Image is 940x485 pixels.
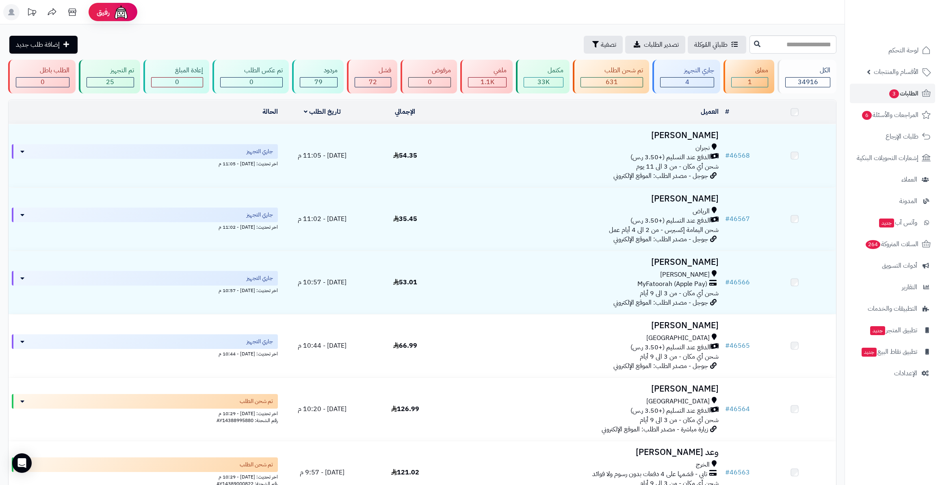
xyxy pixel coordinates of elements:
span: 0 [175,77,179,87]
a: إضافة طلب جديد [9,36,78,54]
div: مكتمل [524,66,563,75]
span: 6 [862,111,872,120]
div: 0 [409,78,451,87]
a: تاريخ الطلب [304,107,341,117]
div: إعادة المبلغ [151,66,203,75]
span: 4 [685,77,689,87]
a: وآتس آبجديد [850,213,935,232]
a: معلق 1 [722,60,776,93]
div: 0 [221,78,282,87]
span: 66.99 [393,341,417,351]
span: # [725,404,730,414]
span: MyFatoorah (Apple Pay) [637,279,707,289]
h3: [PERSON_NAME] [450,321,719,330]
span: جوجل - مصدر الطلب: الموقع الإلكتروني [613,171,708,181]
a: تم شحن الطلب 631 [571,60,651,93]
span: وآتس آب [878,217,917,228]
span: # [725,277,730,287]
span: [DATE] - 11:02 م [298,214,347,224]
span: الرياض [693,207,710,216]
div: مردود [300,66,338,75]
span: [DATE] - 10:44 م [298,341,347,351]
span: الأقسام والمنتجات [874,66,918,78]
span: تابي - قسّمها على 4 دفعات بدون رسوم ولا فوائد [592,470,707,479]
span: [GEOGRAPHIC_DATA] [646,397,710,406]
div: اخر تحديث: [DATE] - 11:02 م [12,222,278,231]
span: شحن أي مكان - من 3 الى 11 يوم [636,162,719,171]
a: العملاء [850,170,935,189]
div: ملغي [468,66,507,75]
h3: [PERSON_NAME] [450,384,719,394]
span: جوجل - مصدر الطلب: الموقع الإلكتروني [613,361,708,371]
img: logo-2.png [885,23,932,40]
span: جاري التجهيز [247,211,273,219]
a: تطبيق المتجرجديد [850,320,935,340]
a: تم عكس الطلب 0 [211,60,290,93]
span: الدفع عند التسليم (+3.50 ر.س) [630,216,710,225]
div: 1139 [468,78,506,87]
span: 79 [314,77,323,87]
a: أدوات التسويق [850,256,935,275]
a: العميل [701,107,719,117]
span: 3 [889,89,899,98]
a: مردود 79 [290,60,345,93]
div: اخر تحديث: [DATE] - 11:05 م [12,159,278,167]
span: 631 [606,77,618,87]
span: تم شحن الطلب [240,397,273,405]
div: Open Intercom Messenger [12,453,32,473]
span: التقارير [902,281,917,293]
div: اخر تحديث: [DATE] - 10:29 م [12,409,278,417]
h3: [PERSON_NAME] [450,258,719,267]
div: 631 [581,78,643,87]
span: [DATE] - 11:05 م [298,151,347,160]
a: الإعدادات [850,364,935,383]
span: جديد [862,348,877,357]
span: 72 [369,77,377,87]
span: الخرج [696,460,710,470]
a: إعادة المبلغ 0 [142,60,211,93]
span: [DATE] - 9:57 م [300,468,344,477]
span: جاري التجهيز [247,274,273,282]
a: السلات المتروكة264 [850,234,935,254]
span: جاري التجهيز [247,338,273,346]
span: 264 [866,240,880,249]
span: 0 [41,77,45,87]
span: رفيق [97,7,110,17]
span: جديد [870,326,885,335]
span: المدونة [899,195,917,207]
a: طلباتي المُوكلة [688,36,746,54]
a: الإجمالي [395,107,415,117]
span: [GEOGRAPHIC_DATA] [646,333,710,343]
span: الإعدادات [894,368,917,379]
span: 35.45 [393,214,417,224]
div: 25 [87,78,134,87]
div: 72 [355,78,391,87]
a: التقارير [850,277,935,297]
span: 121.02 [391,468,419,477]
div: تم التجهيز [87,66,134,75]
a: تحديثات المنصة [22,4,42,22]
div: 0 [16,78,69,87]
a: #46567 [725,214,750,224]
span: الدفع عند التسليم (+3.50 ر.س) [630,343,710,352]
a: ملغي 1.1K [459,60,514,93]
div: الكل [785,66,830,75]
span: 1 [748,77,752,87]
a: #46563 [725,468,750,477]
div: معلق [731,66,768,75]
a: طلبات الإرجاع [850,127,935,146]
h3: وعد [PERSON_NAME] [450,448,719,457]
a: جاري التجهيز 4 [651,60,722,93]
span: تصدير الطلبات [644,40,679,50]
div: 4 [661,78,714,87]
a: تصدير الطلبات [625,36,685,54]
div: جاري التجهيز [660,66,714,75]
span: 0 [428,77,432,87]
div: اخر تحديث: [DATE] - 10:29 م [12,472,278,481]
span: تصفية [601,40,616,50]
span: 25 [106,77,114,87]
a: الطلب باطل 0 [6,60,77,93]
span: طلباتي المُوكلة [694,40,728,50]
div: 32965 [524,78,563,87]
a: مرفوض 0 [399,60,459,93]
